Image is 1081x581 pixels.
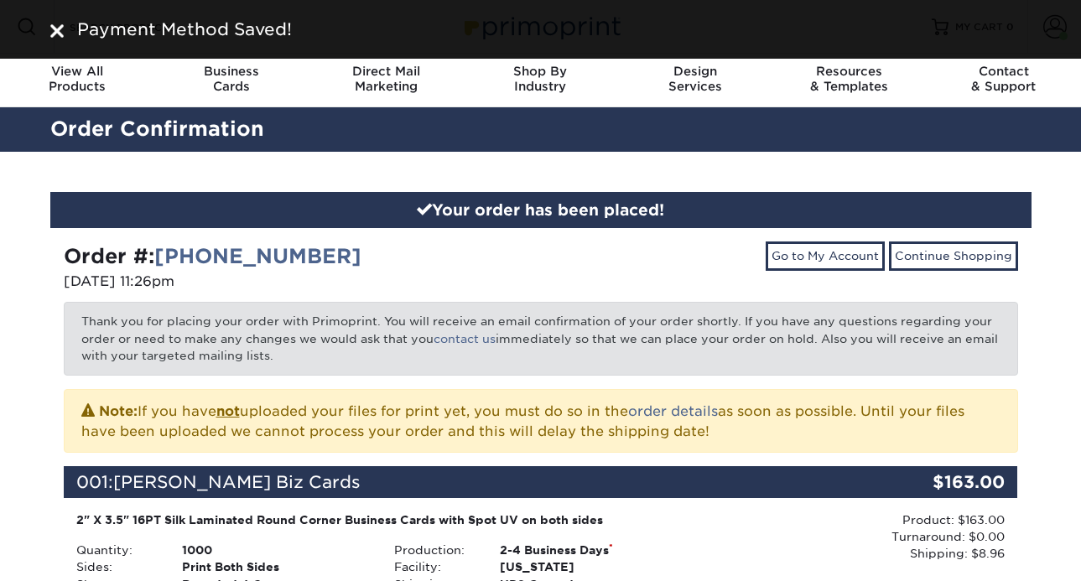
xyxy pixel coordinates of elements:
[772,54,927,107] a: Resources& Templates
[463,64,617,79] span: Shop By
[382,542,487,558] div: Production:
[64,302,1018,375] p: Thank you for placing your order with Primoprint. You will receive an email confirmation of your ...
[154,54,309,107] a: BusinessCards
[77,19,292,39] span: Payment Method Saved!
[38,114,1044,145] h2: Order Confirmation
[169,542,382,558] div: 1000
[216,403,240,419] b: not
[76,511,688,528] div: 2" X 3.5" 16PT Silk Laminated Round Corner Business Cards with Spot UV on both sides
[113,472,361,492] span: [PERSON_NAME] Biz Cards
[618,54,772,107] a: DesignServices
[81,400,1000,442] p: If you have uploaded your files for print yet, you must do so in the as soon as possible. Until y...
[154,244,361,268] a: [PHONE_NUMBER]
[772,64,927,94] div: & Templates
[628,403,718,419] a: order details
[50,192,1032,229] div: Your order has been placed!
[434,332,496,345] a: contact us
[154,64,309,79] span: Business
[699,511,1005,563] div: Product: $163.00 Turnaround: $0.00 Shipping: $8.96
[50,24,64,38] img: close
[309,54,463,107] a: Direct MailMarketing
[64,272,528,292] p: [DATE] 11:26pm
[169,558,382,575] div: Print Both Sides
[927,64,1081,94] div: & Support
[64,466,859,498] div: 001:
[309,64,463,79] span: Direct Mail
[64,244,361,268] strong: Order #:
[154,64,309,94] div: Cards
[927,54,1081,107] a: Contact& Support
[772,64,927,79] span: Resources
[463,64,617,94] div: Industry
[889,241,1018,270] a: Continue Shopping
[382,558,487,575] div: Facility:
[99,403,138,419] strong: Note:
[766,241,885,270] a: Go to My Account
[487,558,699,575] div: [US_STATE]
[618,64,772,79] span: Design
[618,64,772,94] div: Services
[64,558,169,575] div: Sides:
[859,466,1018,498] div: $163.00
[309,64,463,94] div: Marketing
[487,542,699,558] div: 2-4 Business Days
[927,64,1081,79] span: Contact
[463,54,617,107] a: Shop ByIndustry
[64,542,169,558] div: Quantity:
